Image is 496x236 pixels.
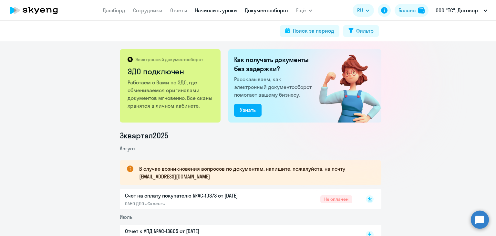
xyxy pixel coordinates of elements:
button: Поиск за период [280,25,339,37]
p: Отчет к УПД №AC-13605 от [DATE] [125,227,261,235]
button: RU [353,4,374,17]
span: Июль [120,214,132,220]
button: ООО "ТС", Договор [432,3,491,18]
li: 3 квартал 2025 [120,130,381,141]
button: Балансbalance [395,4,429,17]
p: Работаем с Вами по ЭДО, где обмениваемся оригиналами документов мгновенно. Все сканы хранятся в л... [128,79,214,110]
a: Отчеты [170,7,187,14]
div: Поиск за период [293,27,334,35]
img: balance [418,7,425,14]
button: Ещё [296,4,312,17]
p: Рассказываем, как электронный документооборот помогает вашему бизнесу. [234,75,314,99]
a: Счет на оплату покупателю №AC-10373 от [DATE]ОАНО ДПО «Скаенг»Не оплачен [125,192,352,207]
p: ООО "ТС", Договор [436,6,478,14]
button: Фильтр [343,25,379,37]
div: Узнать [240,106,256,114]
span: Не оплачен [320,195,352,203]
a: Дашборд [103,7,125,14]
p: В случае возникновения вопросов по документам, напишите, пожалуйста, на почту [EMAIL_ADDRESS][DOM... [139,165,370,180]
a: Сотрудники [133,7,162,14]
div: Баланс [398,6,416,14]
img: connected [309,49,381,123]
div: Фильтр [356,27,374,35]
button: Узнать [234,104,262,117]
a: Начислить уроки [195,7,237,14]
p: ОАНО ДПО «Скаенг» [125,201,261,207]
span: Ещё [296,6,306,14]
p: Счет на оплату покупателю №AC-10373 от [DATE] [125,192,261,199]
a: Документооборот [245,7,288,14]
h2: Как получать документы без задержки? [234,55,314,73]
h2: ЭДО подключен [128,66,214,77]
span: Август [120,145,135,152]
p: Электронный документооборот [135,57,203,62]
span: RU [357,6,363,14]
